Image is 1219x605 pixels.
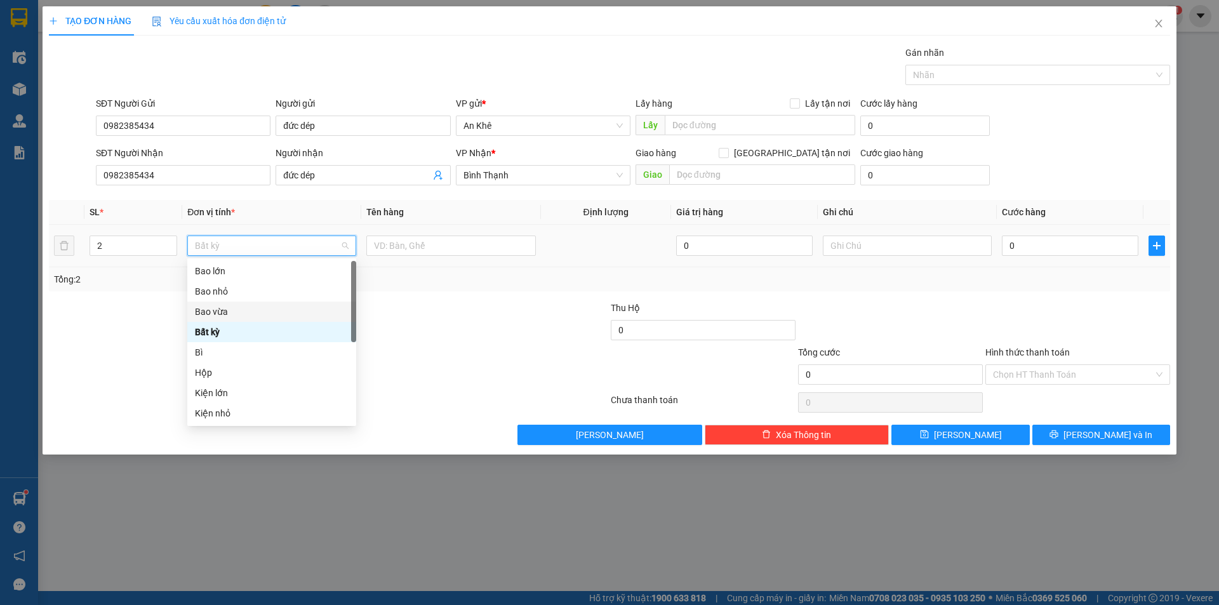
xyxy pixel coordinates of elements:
span: [PERSON_NAME] [576,428,644,442]
span: printer [1049,430,1058,440]
input: Ghi Chú [823,236,992,256]
span: VP Nhận [456,148,491,158]
label: Cước giao hàng [860,148,923,158]
span: Lấy [636,115,665,135]
input: Cước lấy hàng [860,116,990,136]
span: Thu Hộ [611,303,640,313]
div: Bao nhỏ [195,284,349,298]
span: Xóa Thông tin [776,428,831,442]
span: TẠO ĐƠN HÀNG [49,16,131,26]
span: CR : [10,68,29,81]
button: deleteXóa Thông tin [705,425,889,445]
div: 0332832159 [11,41,112,59]
span: [PERSON_NAME] [934,428,1002,442]
label: Cước lấy hàng [860,98,917,109]
span: Giao hàng [636,148,676,158]
span: Tên hàng [366,207,404,217]
button: printer[PERSON_NAME] và In [1032,425,1170,445]
span: Giao [636,164,669,185]
div: Chưa thanh toán [609,393,797,415]
button: Close [1141,6,1176,42]
div: Bình Thạnh [121,11,223,26]
span: save [920,430,929,440]
div: Kiện lớn [187,383,356,403]
span: close [1154,18,1164,29]
input: Dọc đường [665,115,855,135]
span: SL [90,207,100,217]
span: Yêu cầu xuất hóa đơn điện tử [152,16,286,26]
span: Định lượng [583,207,629,217]
span: Bình Thạnh [463,166,623,185]
span: [GEOGRAPHIC_DATA] tận nơi [729,146,855,160]
span: Bất kỳ [195,236,349,255]
span: Gửi: [11,12,30,25]
div: Kiện nhỏ [187,403,356,423]
button: [PERSON_NAME] [517,425,702,445]
div: 60.000 [10,67,114,82]
span: Cước hàng [1002,207,1046,217]
div: Người nhận [276,146,450,160]
div: Người gửi [276,96,450,110]
div: Bất kỳ [187,322,356,342]
div: Bì [187,342,356,362]
div: Tổng: 2 [54,272,470,286]
div: VP gửi [456,96,630,110]
div: Bao vừa [187,302,356,322]
div: Kiện lớn [195,386,349,400]
span: plus [1149,241,1164,251]
span: [PERSON_NAME] và In [1063,428,1152,442]
img: icon [152,17,162,27]
div: Bì [195,345,349,359]
span: Giá trị hàng [676,207,723,217]
div: 0376828762 [121,41,223,59]
div: Hộp [195,366,349,380]
span: Đơn vị tính [187,207,235,217]
div: Hộp [187,362,356,383]
span: SL [83,88,100,106]
input: 0 [676,236,813,256]
span: Lấy hàng [636,98,672,109]
input: Cước giao hàng [860,165,990,185]
span: user-add [433,170,443,180]
div: Bao lớn [187,261,356,281]
th: Ghi chú [818,200,997,225]
button: plus [1149,236,1165,256]
span: An Khê [463,116,623,135]
input: VD: Bàn, Ghế [366,236,535,256]
button: delete [54,236,74,256]
div: Tên hàng: ( : 1 ) [11,90,223,105]
div: Bao vừa [195,305,349,319]
label: Hình thức thanh toán [985,347,1070,357]
div: cô thủy [11,26,112,41]
span: Tổng cước [798,347,840,357]
div: SĐT Người Gửi [96,96,270,110]
button: save[PERSON_NAME] [891,425,1029,445]
input: Dọc đường [669,164,855,185]
span: delete [762,430,771,440]
label: Gán nhãn [905,48,944,58]
div: Bao nhỏ [187,281,356,302]
span: plus [49,17,58,25]
div: Bất kỳ [195,325,349,339]
div: An Khê [11,11,112,26]
div: SĐT Người Nhận [96,146,270,160]
span: Nhận: [121,12,152,25]
span: Lấy tận nơi [800,96,855,110]
div: Ngoc [121,26,223,41]
div: Bao lớn [195,264,349,278]
div: Kiện nhỏ [195,406,349,420]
